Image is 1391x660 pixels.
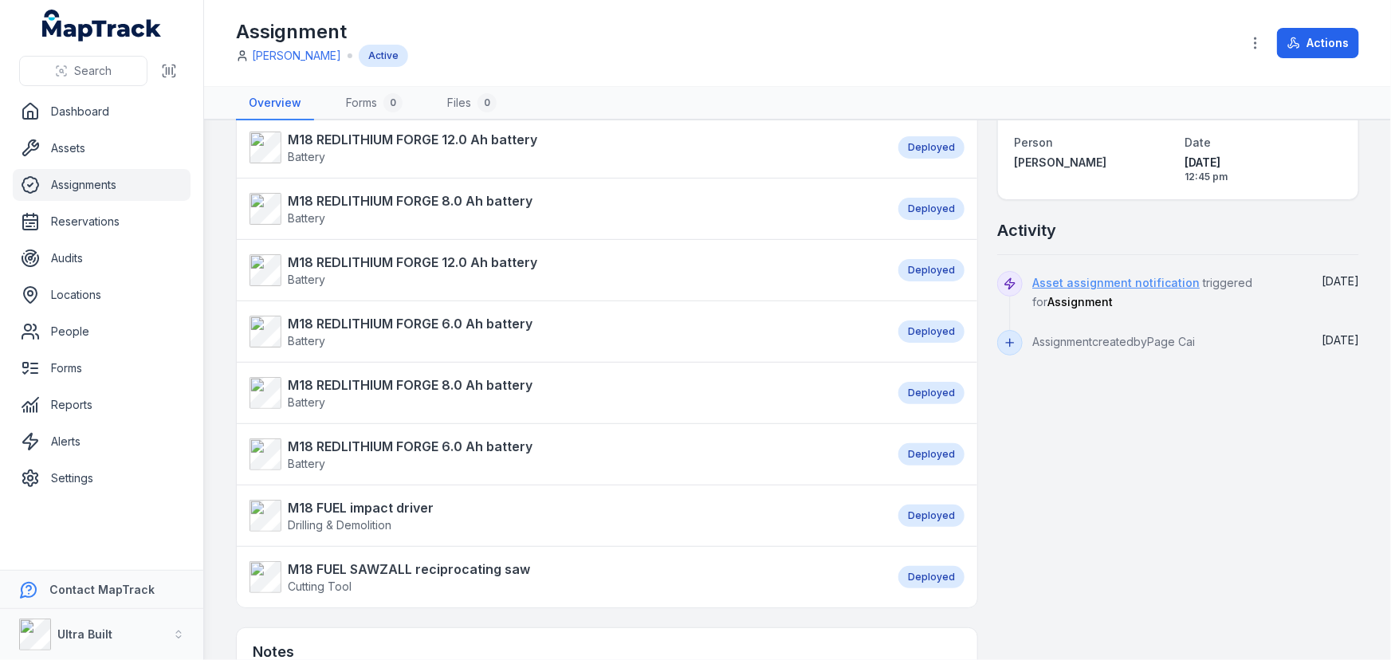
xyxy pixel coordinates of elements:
div: Deployed [898,382,965,404]
a: M18 REDLITHIUM FORGE 8.0 Ah batteryBattery [250,375,882,411]
span: Drilling & Demolition [288,518,391,532]
span: Person [1014,136,1053,149]
a: Reports [13,389,191,421]
div: Active [359,45,408,67]
strong: M18 REDLITHIUM FORGE 6.0 Ah battery [288,314,532,333]
span: triggered for [1032,276,1252,308]
a: People [13,316,191,348]
span: Battery [288,273,325,286]
span: [DATE] [1322,274,1359,288]
span: 12:45 pm [1185,171,1342,183]
button: Actions [1277,28,1359,58]
a: Audits [13,242,191,274]
strong: M18 REDLITHIUM FORGE 8.0 Ah battery [288,191,532,210]
a: MapTrack [42,10,162,41]
a: [PERSON_NAME] [1014,155,1172,171]
span: [DATE] [1185,155,1342,171]
a: M18 FUEL impact driverDrilling & Demolition [250,498,882,533]
a: Locations [13,279,191,311]
span: Cutting Tool [288,579,352,593]
a: Alerts [13,426,191,458]
span: Date [1185,136,1211,149]
a: Dashboard [13,96,191,128]
div: 0 [383,93,403,112]
strong: M18 REDLITHIUM FORGE 6.0 Ah battery [288,437,532,456]
a: Asset assignment notification [1032,275,1200,291]
a: Files0 [434,87,509,120]
span: [DATE] [1322,333,1359,347]
strong: M18 FUEL impact driver [288,498,434,517]
strong: M18 FUEL SAWZALL reciprocating saw [288,560,530,579]
time: 27/08/2025, 12:45:59 pm [1322,333,1359,347]
a: M18 REDLITHIUM FORGE 8.0 Ah batteryBattery [250,191,882,226]
a: Forms0 [333,87,415,120]
span: Assignment created by Page Cai [1032,335,1195,348]
a: M18 REDLITHIUM FORGE 12.0 Ah batteryBattery [250,253,882,288]
strong: Contact MapTrack [49,583,155,596]
a: Overview [236,87,314,120]
span: Battery [288,457,325,470]
span: Assignment [1047,295,1113,308]
a: Settings [13,462,191,494]
div: Deployed [898,198,965,220]
div: Deployed [898,136,965,159]
span: Battery [288,211,325,225]
a: M18 REDLITHIUM FORGE 12.0 Ah batteryBattery [250,130,882,165]
strong: M18 REDLITHIUM FORGE 12.0 Ah battery [288,130,537,149]
button: Search [19,56,147,86]
span: Battery [288,395,325,409]
div: 0 [477,93,497,112]
a: Reservations [13,206,191,238]
a: Assets [13,132,191,164]
div: Deployed [898,320,965,343]
div: Deployed [898,505,965,527]
time: 27/08/2025, 12:45:59 pm [1185,155,1342,183]
span: Battery [288,334,325,348]
a: [PERSON_NAME] [252,48,341,64]
h2: Activity [997,219,1056,242]
div: Deployed [898,259,965,281]
strong: M18 REDLITHIUM FORGE 12.0 Ah battery [288,253,537,272]
h1: Assignment [236,19,408,45]
a: M18 FUEL SAWZALL reciprocating sawCutting Tool [250,560,882,595]
strong: M18 REDLITHIUM FORGE 8.0 Ah battery [288,375,532,395]
time: 27/08/2025, 12:50:00 pm [1322,274,1359,288]
span: Battery [288,150,325,163]
strong: Ultra Built [57,627,112,641]
a: Forms [13,352,191,384]
a: M18 REDLITHIUM FORGE 6.0 Ah batteryBattery [250,437,882,472]
span: Search [74,63,112,79]
div: Deployed [898,443,965,466]
a: Assignments [13,169,191,201]
a: M18 REDLITHIUM FORGE 6.0 Ah batteryBattery [250,314,882,349]
div: Deployed [898,566,965,588]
